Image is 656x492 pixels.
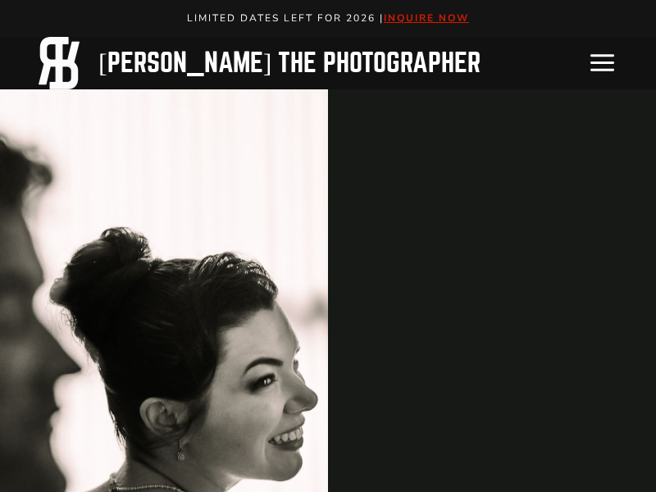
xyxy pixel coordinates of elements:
[33,37,85,89] img: Image of a blank white background suitable for graphic design or presentation purposes.
[581,44,623,82] button: Open menu
[98,48,481,79] div: [PERSON_NAME] the Photographer
[18,10,639,27] p: Limited Dates LEft for 2026 |
[33,37,481,89] a: [PERSON_NAME] the Photographer
[384,11,469,25] a: inquire now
